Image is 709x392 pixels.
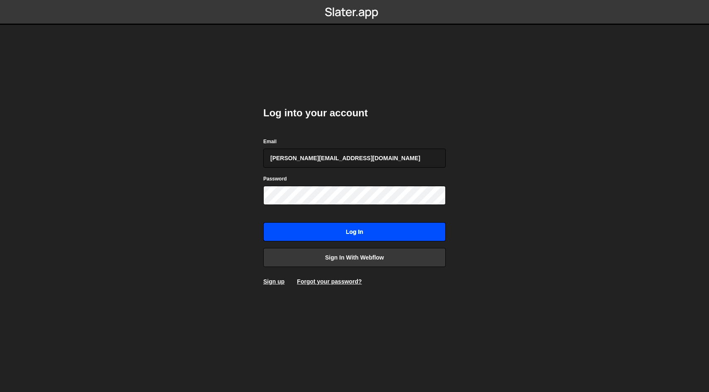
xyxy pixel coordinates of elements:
[263,222,446,241] input: Log in
[263,175,287,183] label: Password
[263,248,446,267] a: Sign in with Webflow
[263,137,277,146] label: Email
[297,278,362,285] a: Forgot your password?
[263,278,284,285] a: Sign up
[263,106,446,120] h2: Log into your account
